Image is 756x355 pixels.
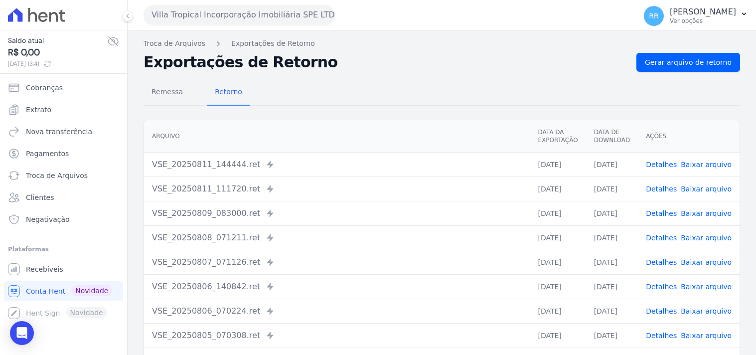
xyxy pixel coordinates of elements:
a: Troca de Arquivos [144,38,205,49]
a: Baixar arquivo [681,283,732,291]
a: Detalhes [646,307,677,315]
button: RR [PERSON_NAME] Ver opções [636,2,756,30]
span: [DATE] 13:41 [8,59,107,68]
span: Recebíveis [26,264,63,274]
span: Remessa [146,82,189,102]
td: [DATE] [586,250,638,274]
a: Baixar arquivo [681,307,732,315]
a: Gerar arquivo de retorno [636,53,740,72]
td: [DATE] [530,177,586,201]
span: Gerar arquivo de retorno [645,57,732,67]
a: Retorno [207,80,250,106]
p: Ver opções [670,17,736,25]
a: Cobranças [4,78,123,98]
span: Troca de Arquivos [26,171,88,180]
nav: Sidebar [8,78,119,323]
th: Ações [638,120,740,153]
a: Baixar arquivo [681,161,732,169]
h2: Exportações de Retorno [144,55,628,69]
a: Troca de Arquivos [4,166,123,185]
a: Detalhes [646,185,677,193]
th: Arquivo [144,120,530,153]
td: [DATE] [586,323,638,348]
a: Conta Hent Novidade [4,281,123,301]
div: Plataformas [8,243,119,255]
div: VSE_20250806_140842.ret [152,281,522,293]
td: [DATE] [586,152,638,177]
a: Detalhes [646,209,677,217]
div: VSE_20250811_111720.ret [152,183,522,195]
a: Negativação [4,209,123,229]
td: [DATE] [586,274,638,299]
td: [DATE] [586,177,638,201]
td: [DATE] [530,250,586,274]
span: Negativação [26,214,70,224]
div: Open Intercom Messenger [10,321,34,345]
th: Data de Download [586,120,638,153]
div: VSE_20250811_144444.ret [152,159,522,171]
td: [DATE] [586,299,638,323]
a: Baixar arquivo [681,258,732,266]
a: Detalhes [646,161,677,169]
th: Data da Exportação [530,120,586,153]
span: Conta Hent [26,286,65,296]
div: VSE_20250807_071126.ret [152,256,522,268]
a: Nova transferência [4,122,123,142]
a: Remessa [144,80,191,106]
span: Novidade [71,285,112,296]
a: Detalhes [646,258,677,266]
nav: Breadcrumb [144,38,740,49]
a: Pagamentos [4,144,123,164]
span: Nova transferência [26,127,92,137]
td: [DATE] [530,152,586,177]
a: Detalhes [646,234,677,242]
td: [DATE] [530,225,586,250]
button: Villa Tropical Incorporação Imobiliária SPE LTDA [144,5,335,25]
span: Pagamentos [26,149,69,159]
span: Retorno [209,82,248,102]
td: [DATE] [586,225,638,250]
span: Cobranças [26,83,63,93]
span: Clientes [26,192,54,202]
span: Extrato [26,105,51,115]
td: [DATE] [586,201,638,225]
a: Exportações de Retorno [231,38,315,49]
div: VSE_20250805_070308.ret [152,330,522,342]
a: Clientes [4,187,123,207]
span: RR [649,12,658,19]
td: [DATE] [530,323,586,348]
a: Detalhes [646,283,677,291]
td: [DATE] [530,299,586,323]
div: VSE_20250808_071211.ret [152,232,522,244]
td: [DATE] [530,274,586,299]
div: VSE_20250809_083000.ret [152,207,522,219]
span: Saldo atual [8,35,107,46]
a: Baixar arquivo [681,209,732,217]
a: Recebíveis [4,259,123,279]
td: [DATE] [530,201,586,225]
div: VSE_20250806_070224.ret [152,305,522,317]
span: R$ 0,00 [8,46,107,59]
a: Baixar arquivo [681,332,732,340]
a: Detalhes [646,332,677,340]
p: [PERSON_NAME] [670,7,736,17]
a: Baixar arquivo [681,185,732,193]
a: Baixar arquivo [681,234,732,242]
a: Extrato [4,100,123,120]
